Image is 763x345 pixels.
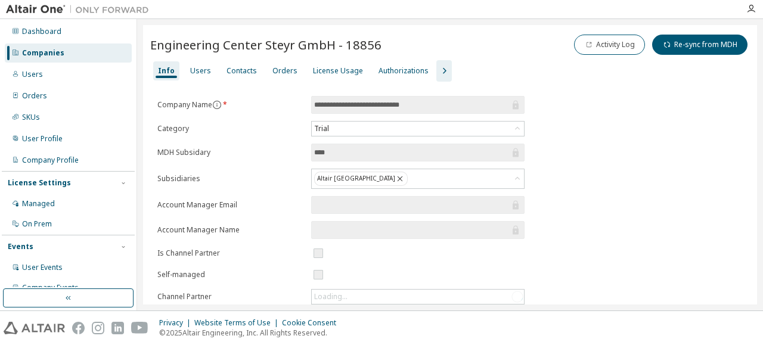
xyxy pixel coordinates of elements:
[6,4,155,15] img: Altair One
[22,27,61,36] div: Dashboard
[150,36,381,53] span: Engineering Center Steyr GmbH - 18856
[22,199,55,209] div: Managed
[92,322,104,334] img: instagram.svg
[22,70,43,79] div: Users
[22,219,52,229] div: On Prem
[157,200,304,210] label: Account Manager Email
[157,100,304,110] label: Company Name
[190,66,211,76] div: Users
[72,322,85,334] img: facebook.svg
[652,35,748,55] button: Re-sync from MDH
[312,122,524,136] div: Trial
[312,290,524,304] div: Loading...
[22,263,63,272] div: User Events
[22,113,40,122] div: SKUs
[131,322,148,334] img: youtube.svg
[22,134,63,144] div: User Profile
[157,225,304,235] label: Account Manager Name
[157,174,304,184] label: Subsidiaries
[157,148,304,157] label: MDH Subsidary
[22,283,79,293] div: Company Events
[312,169,524,188] div: Altair [GEOGRAPHIC_DATA]
[159,318,194,328] div: Privacy
[313,66,363,76] div: License Usage
[194,318,282,328] div: Website Terms of Use
[574,35,645,55] button: Activity Log
[157,292,304,302] label: Channel Partner
[314,292,348,302] div: Loading...
[314,172,408,186] div: Altair [GEOGRAPHIC_DATA]
[157,248,304,258] label: Is Channel Partner
[159,328,343,338] p: © 2025 Altair Engineering, Inc. All Rights Reserved.
[22,48,64,58] div: Companies
[8,178,71,188] div: License Settings
[282,318,343,328] div: Cookie Consent
[312,122,331,135] div: Trial
[212,100,222,110] button: information
[227,66,257,76] div: Contacts
[4,322,65,334] img: altair_logo.svg
[379,66,429,76] div: Authorizations
[111,322,124,334] img: linkedin.svg
[22,156,79,165] div: Company Profile
[272,66,297,76] div: Orders
[158,66,175,76] div: Info
[157,270,304,279] label: Self-managed
[22,91,47,101] div: Orders
[8,242,33,251] div: Events
[157,124,304,133] label: Category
